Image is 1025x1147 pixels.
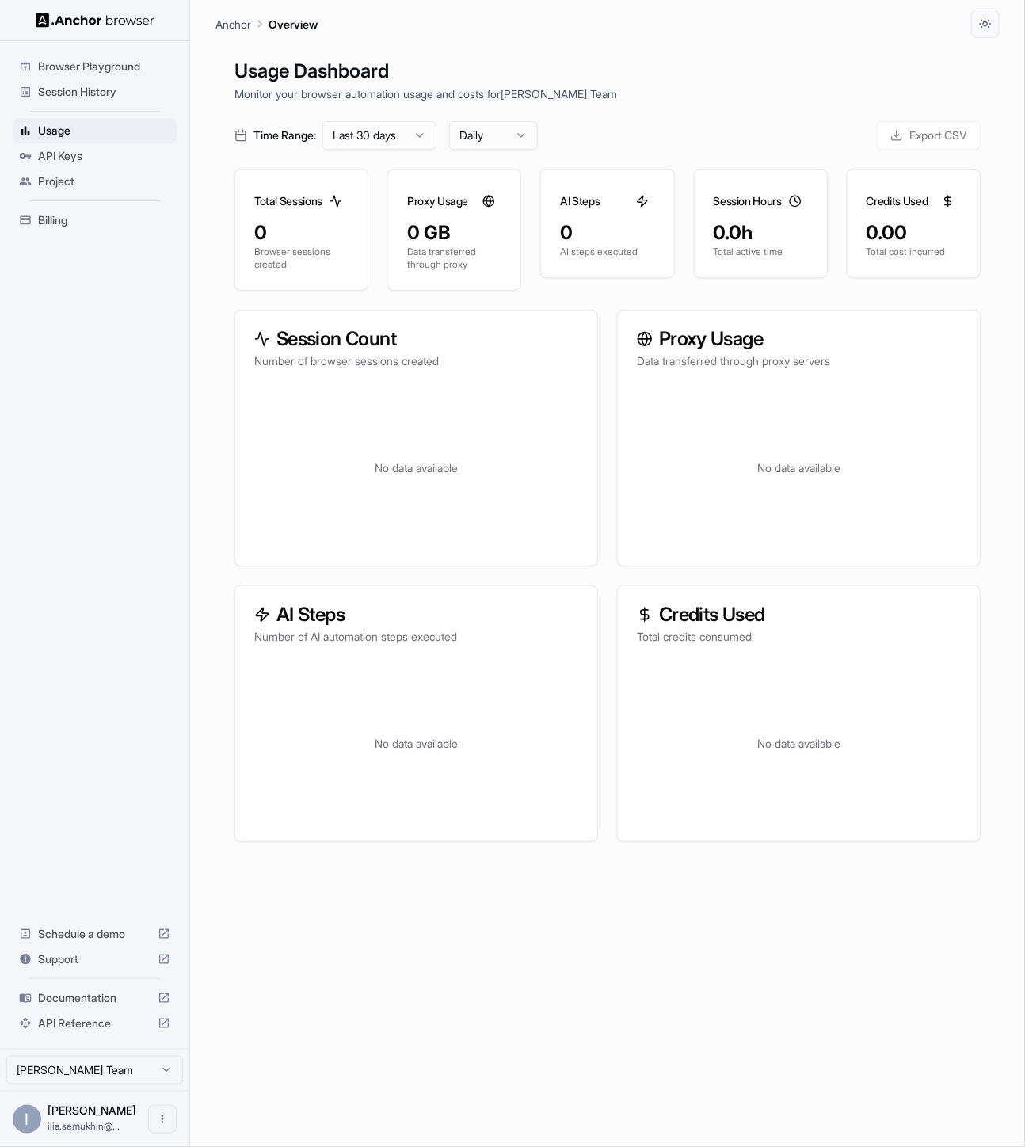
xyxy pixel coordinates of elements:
span: Browser Playground [38,59,170,74]
h3: Proxy Usage [637,330,961,349]
p: Total credits consumed [637,629,961,645]
span: ilia.semukhin@gmail.com [48,1120,120,1132]
span: Ilia Semukhin [48,1103,136,1117]
h3: Session Hours [714,193,782,209]
h3: Proxy Usage [407,193,468,209]
div: No data available [637,388,961,547]
p: Data transferred through proxy servers [637,353,961,369]
h3: Credits Used [637,605,961,624]
span: Billing [38,212,170,228]
p: Anchor [215,16,251,32]
div: Schedule a demo [13,921,177,947]
p: Total active time [714,246,808,258]
div: 0.0h [714,220,808,246]
div: No data available [637,664,961,822]
nav: breadcrumb [215,15,318,32]
div: Usage [13,118,177,143]
div: 0 [254,220,349,246]
span: Time Range: [253,128,316,143]
img: Anchor Logo [36,13,154,28]
div: No data available [254,664,578,822]
h1: Usage Dashboard [234,57,981,86]
div: Project [13,169,177,194]
h3: AI Steps [560,193,600,209]
p: Overview [269,16,318,32]
div: 0.00 [867,220,961,246]
p: Browser sessions created [254,246,349,271]
span: Project [38,173,170,189]
p: Data transferred through proxy [407,246,501,271]
p: AI steps executed [560,246,654,258]
span: Session History [38,84,170,100]
p: Number of AI automation steps executed [254,629,578,645]
span: API Keys [38,148,170,164]
h3: Session Count [254,330,578,349]
h3: AI Steps [254,605,578,624]
span: API Reference [38,1016,151,1031]
div: Session History [13,79,177,105]
p: Total cost incurred [867,246,961,258]
div: Billing [13,208,177,233]
span: Support [38,951,151,967]
h3: Total Sessions [254,193,322,209]
div: Documentation [13,985,177,1011]
div: Support [13,947,177,972]
div: No data available [254,388,578,547]
div: I [13,1105,41,1134]
span: Usage [38,123,170,139]
div: Browser Playground [13,54,177,79]
h3: Credits Used [867,193,928,209]
span: Schedule a demo [38,926,151,942]
div: API Reference [13,1011,177,1036]
span: Documentation [38,990,151,1006]
p: Number of browser sessions created [254,353,578,369]
p: Monitor your browser automation usage and costs for [PERSON_NAME] Team [234,86,981,102]
div: 0 GB [407,220,501,246]
div: 0 [560,220,654,246]
div: API Keys [13,143,177,169]
button: Open menu [148,1105,177,1134]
